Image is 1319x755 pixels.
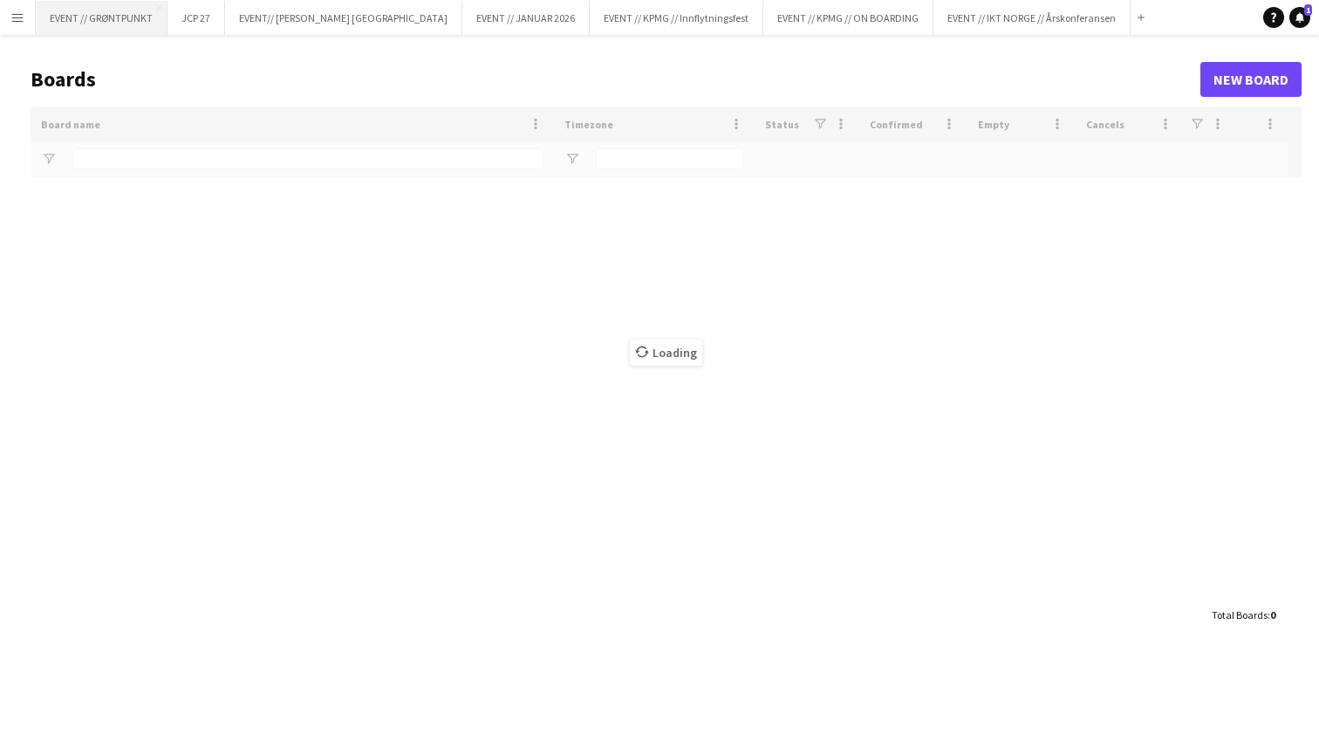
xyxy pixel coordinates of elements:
[763,1,933,35] button: EVENT // KPMG // ON BOARDING
[225,1,462,35] button: EVENT// [PERSON_NAME] [GEOGRAPHIC_DATA]
[36,1,167,35] button: EVENT // GRØNTPUNKT
[1212,598,1275,632] div: :
[1200,62,1302,97] a: New Board
[630,340,702,366] span: Loading
[1304,4,1312,16] span: 1
[590,1,763,35] button: EVENT // KPMG // Innflytningsfest
[1270,608,1275,621] span: 0
[167,1,225,35] button: JCP 27
[933,1,1131,35] button: EVENT // IKT NORGE // Årskonferansen
[1212,608,1268,621] span: Total Boards
[31,66,1200,93] h1: Boards
[462,1,590,35] button: EVENT // JANUAR 2026
[1289,7,1310,28] a: 1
